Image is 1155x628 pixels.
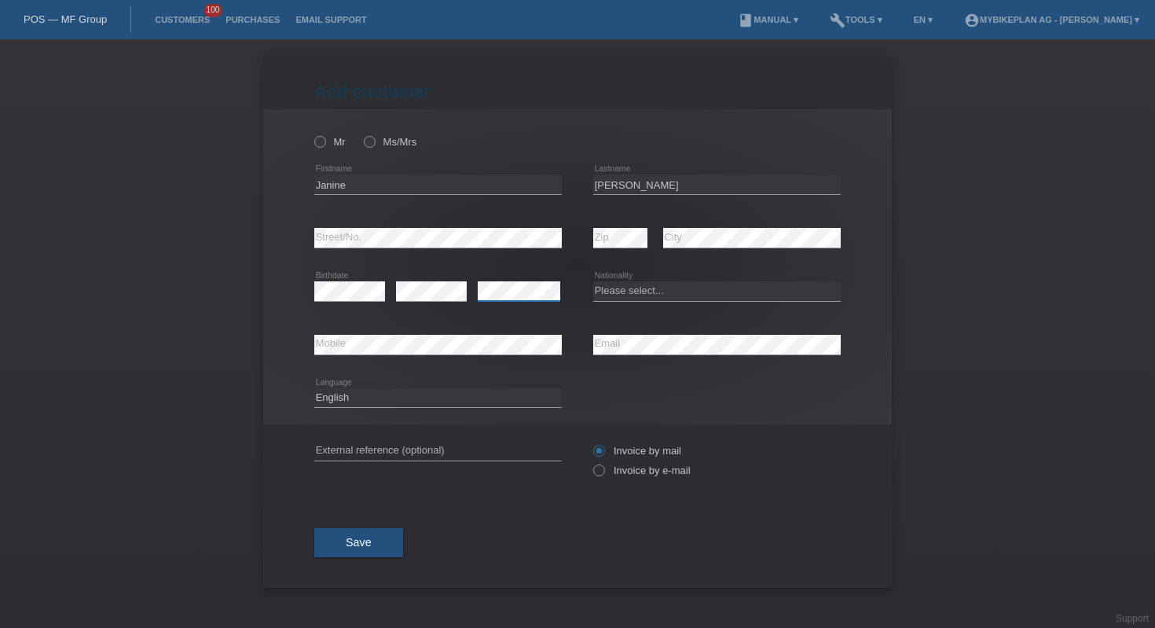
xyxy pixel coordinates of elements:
input: Invoice by e-mail [593,465,603,484]
i: account_circle [964,13,980,28]
label: Invoice by e-mail [593,465,691,476]
span: 100 [204,4,223,17]
label: Invoice by mail [593,445,681,457]
input: Invoice by mail [593,445,603,465]
i: build [830,13,845,28]
i: book [738,13,753,28]
a: Email Support [288,15,374,24]
a: buildTools ▾ [822,15,890,24]
a: Customers [147,15,218,24]
a: bookManual ▾ [730,15,806,24]
label: Ms/Mrs [364,136,416,148]
label: Mr [314,136,346,148]
a: account_circleMybikeplan AG - [PERSON_NAME] ▾ [956,15,1147,24]
a: POS — MF Group [24,13,107,25]
button: Save [314,528,403,558]
input: Mr [314,136,324,146]
span: Save [346,536,372,549]
a: EN ▾ [906,15,940,24]
h1: Add customer [314,82,841,101]
a: Purchases [218,15,288,24]
a: Support [1116,613,1149,624]
input: Ms/Mrs [364,136,374,146]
